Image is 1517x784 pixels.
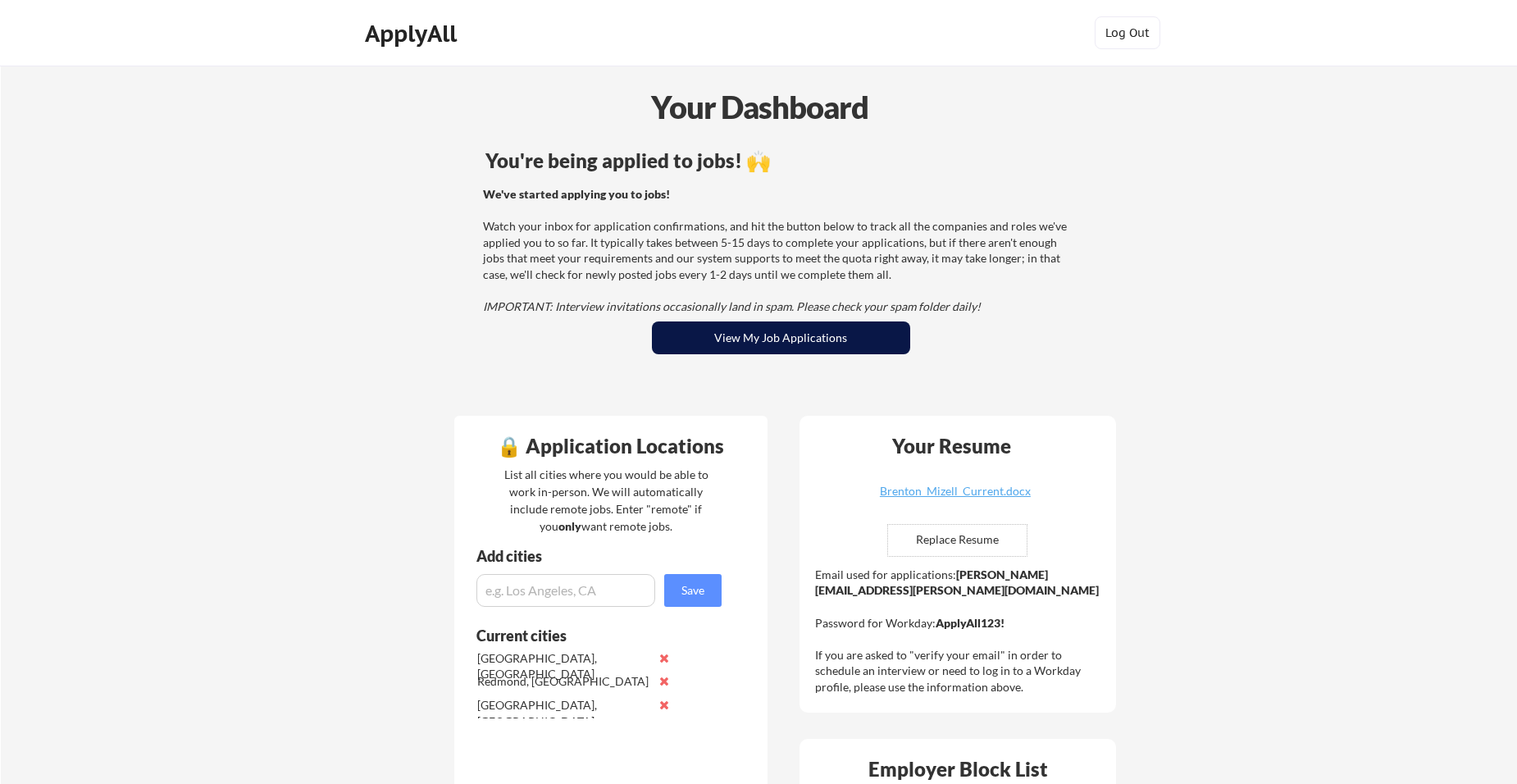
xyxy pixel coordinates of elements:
div: Employer Block List [806,759,1111,779]
button: Log Out [1095,16,1160,49]
input: e.g. Los Angeles, CA [476,574,655,607]
strong: only [558,519,581,533]
div: Your Resume [871,436,1033,456]
div: 🔒 Application Locations [458,436,763,456]
strong: [PERSON_NAME][EMAIL_ADDRESS][PERSON_NAME][DOMAIN_NAME] [815,567,1099,598]
div: [GEOGRAPHIC_DATA], [GEOGRAPHIC_DATA] [477,650,650,682]
div: Add cities [476,549,726,563]
a: Brenton_Mizell_Current.docx [858,485,1053,511]
div: Email used for applications: Password for Workday: If you are asked to "verify your email" in ord... [815,567,1105,695]
strong: ApplyAll123! [936,616,1004,630]
div: Redmond, [GEOGRAPHIC_DATA] [477,673,650,690]
div: ApplyAll [365,20,462,48]
div: Current cities [476,628,704,643]
div: Your Dashboard [2,84,1517,130]
em: IMPORTANT: Interview invitations occasionally land in spam. Please check your spam folder daily! [483,299,981,313]
div: You're being applied to jobs! 🙌 [485,151,1077,171]
button: Save [664,574,722,607]
button: View My Job Applications [652,321,910,354]
div: Watch your inbox for application confirmations, and hit the button below to track all the compani... [483,186,1074,315]
div: List all cities where you would be able to work in-person. We will automatically include remote j... [494,466,719,535]
div: [GEOGRAPHIC_DATA], [GEOGRAPHIC_DATA] [477,697,650,729]
strong: We've started applying you to jobs! [483,187,670,201]
div: Brenton_Mizell_Current.docx [858,485,1053,497]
